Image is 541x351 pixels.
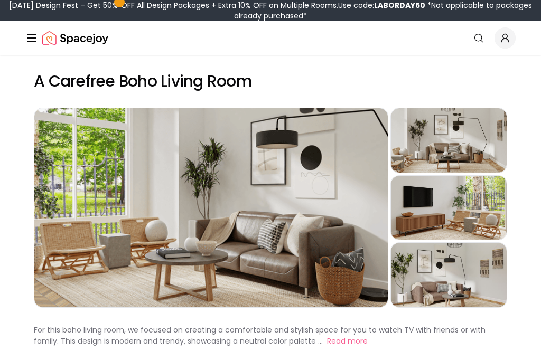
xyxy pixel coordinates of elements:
h2: A Carefree Boho Living Room [34,72,507,91]
p: For this boho living room, we focused on creating a comfortable and stylish space for you to watc... [34,325,486,346]
img: Spacejoy Logo [42,27,108,49]
a: Spacejoy [42,27,108,49]
nav: Global [25,21,516,55]
button: Read more [327,336,368,347]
